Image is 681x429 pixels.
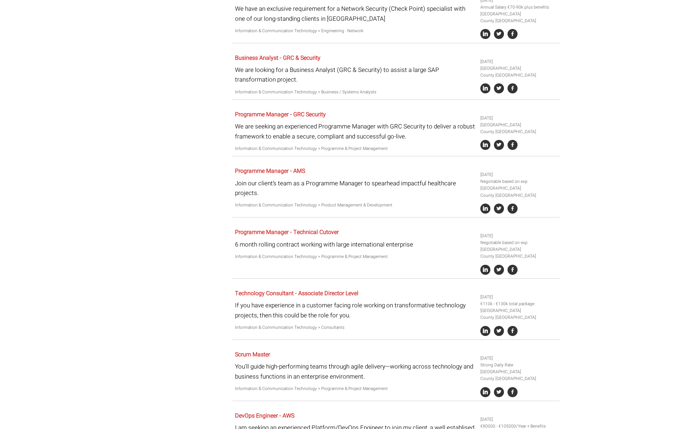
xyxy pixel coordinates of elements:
a: Technology Consultant - Associate Director Level [235,289,358,298]
li: [DATE] [480,355,557,362]
li: [DATE] [480,58,557,65]
p: Information & Communication Technology > Business / Systems Analysts [235,89,475,96]
p: Join our client’s team as a Programme Manager to spearhead impactful healthcare projects. [235,179,475,198]
a: Programme Manager - Technical Cutover [235,228,339,237]
p: We have an exclusive requirement for a Network Security (Check Point) specialist with one of our ... [235,4,475,23]
li: Negotiable based on exp [480,178,557,185]
p: Information & Communication Technology > Programme & Project Management [235,385,475,392]
a: Business Analyst - GRC & Security [235,54,320,62]
p: Information & Communication Technology > Programme & Project Management [235,145,475,152]
p: Information & Communication Technology > Product Management & Development [235,202,475,209]
a: DevOps Engineer - AWS [235,411,294,420]
p: Information & Communication Technology > Programme & Project Management [235,253,475,260]
li: [GEOGRAPHIC_DATA] County [GEOGRAPHIC_DATA] [480,11,557,24]
li: [GEOGRAPHIC_DATA] County [GEOGRAPHIC_DATA] [480,122,557,135]
p: 6 month rolling contract working with large international enterprise [235,240,475,249]
li: Annual Salary €70-90k plus benefits [480,4,557,11]
p: Information & Communication Technology > Engineering - Network [235,28,475,34]
a: Programme Manager - AMS [235,167,305,175]
li: [GEOGRAPHIC_DATA] County [GEOGRAPHIC_DATA] [480,369,557,382]
li: Strong Daily Rate [480,362,557,369]
li: [GEOGRAPHIC_DATA] County [GEOGRAPHIC_DATA] [480,185,557,199]
p: We are looking for a Business Analyst (GRC & Security) to assist a large SAP transformation project. [235,65,475,84]
li: [GEOGRAPHIC_DATA] County [GEOGRAPHIC_DATA] [480,246,557,260]
li: [DATE] [480,294,557,301]
li: [GEOGRAPHIC_DATA] County [GEOGRAPHIC_DATA] [480,307,557,321]
li: [DATE] [480,233,557,239]
li: [DATE] [480,171,557,178]
li: [DATE] [480,416,557,423]
p: We are seeking an experienced Programme Manager with GRC Security to deliver a robust framework t... [235,122,475,141]
a: Programme Manager - GRC Security [235,110,326,119]
p: Information & Communication Technology > Consultants [235,324,475,331]
li: [GEOGRAPHIC_DATA] County [GEOGRAPHIC_DATA] [480,65,557,79]
li: [DATE] [480,115,557,122]
li: Negotiable based on exp [480,239,557,246]
p: You'll guide high-performing teams through agile delivery—working across technology and business ... [235,362,475,381]
a: Scrum Master [235,350,270,359]
p: If you have experience in a customer facing role working on transformative technology projects, t... [235,301,475,320]
li: €110k - €130k total package [480,301,557,307]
